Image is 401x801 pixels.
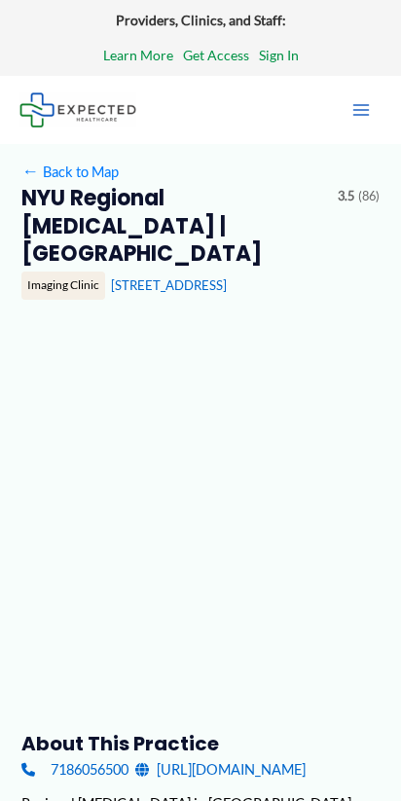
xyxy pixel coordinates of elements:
button: Main menu toggle [341,90,382,130]
span: ← [21,163,39,180]
div: Imaging Clinic [21,272,105,299]
strong: Providers, Clinics, and Staff: [116,12,286,28]
a: Learn More [103,43,173,68]
img: Expected Healthcare Logo - side, dark font, small [19,92,136,127]
a: Sign In [259,43,299,68]
a: Get Access [183,43,249,68]
a: [STREET_ADDRESS] [111,277,227,293]
a: 7186056500 [21,756,128,783]
h2: NYU Regional [MEDICAL_DATA] | [GEOGRAPHIC_DATA] [21,185,323,268]
span: 3.5 [338,185,354,208]
a: [URL][DOMAIN_NAME] [135,756,306,783]
a: ←Back to Map [21,159,118,185]
h3: About this practice [21,731,379,756]
span: (86) [358,185,380,208]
